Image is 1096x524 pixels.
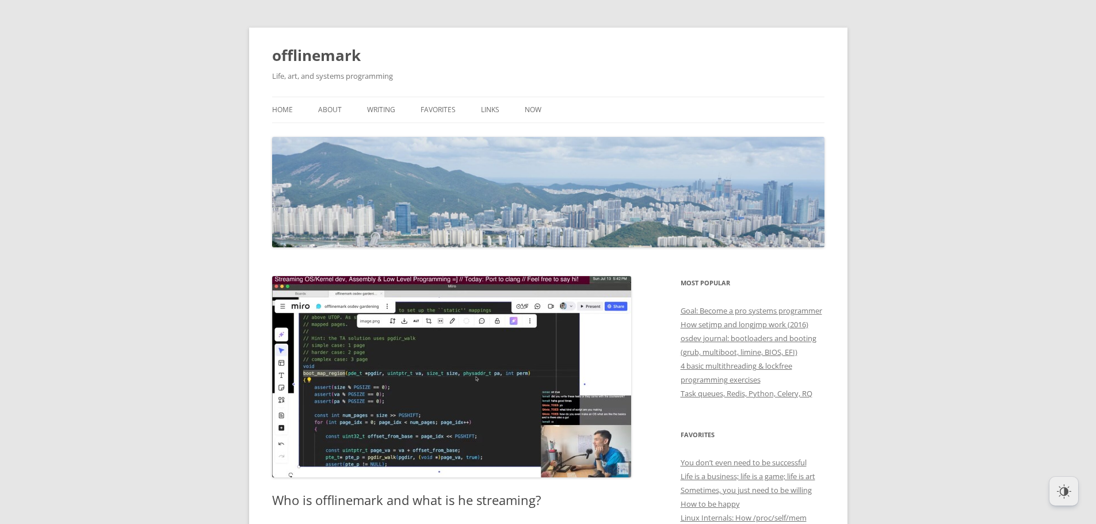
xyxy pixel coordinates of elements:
a: Life is a business; life is a game; life is art [681,471,815,481]
a: Writing [367,97,395,123]
a: Now [525,97,541,123]
a: Links [481,97,499,123]
a: Task queues, Redis, Python, Celery, RQ [681,388,812,399]
a: Home [272,97,293,123]
a: Goal: Become a pro systems programmer [681,305,822,316]
img: offlinemark [272,137,824,247]
h2: Life, art, and systems programming [272,69,824,83]
a: How setjmp and longjmp work (2016) [681,319,808,330]
a: About [318,97,342,123]
a: You don’t even need to be successful [681,457,807,468]
a: Sometimes, you just need to be willing [681,485,812,495]
a: osdev journal: bootloaders and booting (grub, multiboot, limine, BIOS, EFI) [681,333,816,357]
h3: Most Popular [681,276,824,290]
h3: Favorites [681,428,824,442]
a: 4 basic multithreading & lockfree programming exercises [681,361,792,385]
a: offlinemark [272,41,361,69]
h1: Who is offlinemark and what is he streaming? [272,492,632,507]
a: How to be happy [681,499,740,509]
a: Favorites [421,97,456,123]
